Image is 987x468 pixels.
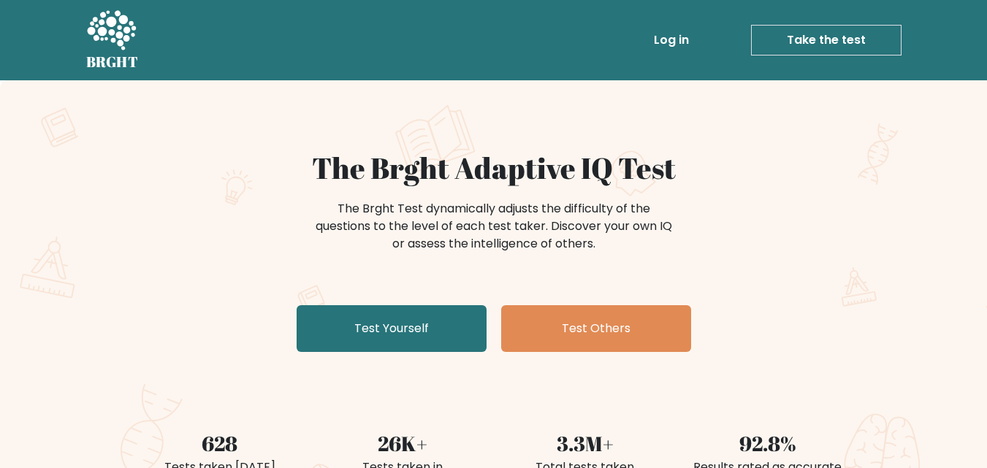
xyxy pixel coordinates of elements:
[320,428,485,459] div: 26K+
[503,428,668,459] div: 3.3M+
[297,305,487,352] a: Test Yourself
[501,305,691,352] a: Test Others
[86,53,139,71] h5: BRGHT
[137,428,302,459] div: 628
[685,428,850,459] div: 92.8%
[751,25,902,55] a: Take the test
[311,200,677,253] div: The Brght Test dynamically adjusts the difficulty of the questions to the level of each test take...
[648,26,695,55] a: Log in
[86,6,139,74] a: BRGHT
[137,150,850,185] h1: The Brght Adaptive IQ Test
